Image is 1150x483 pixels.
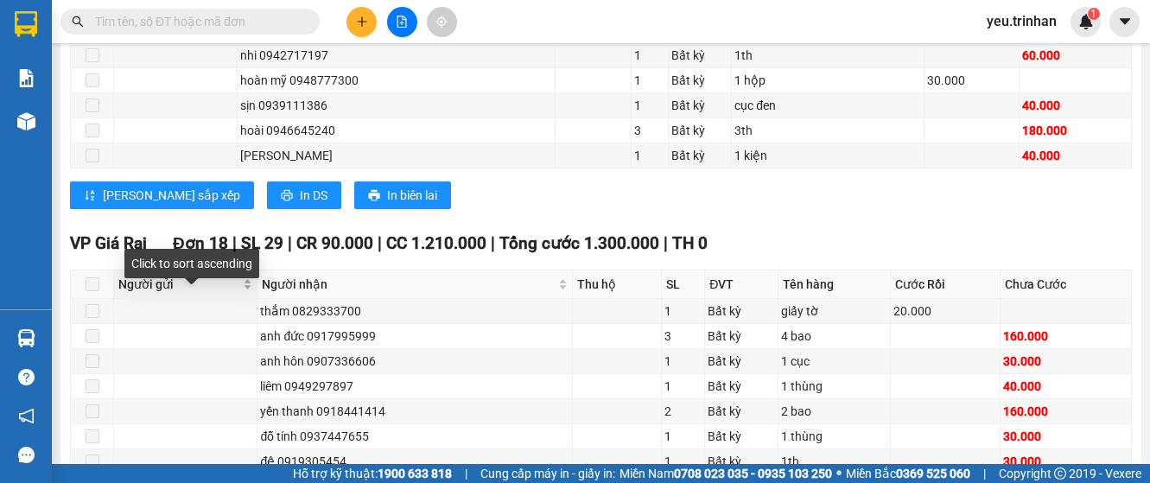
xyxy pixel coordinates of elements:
sup: 1 [1088,8,1100,20]
img: warehouse-icon [17,112,35,130]
button: plus [346,7,377,37]
div: nhi 0942717197 [240,46,552,65]
div: 1 thùng [781,377,886,396]
div: thắm 0829333700 [260,302,569,321]
span: | [491,233,495,253]
span: CR 90.000 [296,233,373,253]
div: 1 [634,96,665,115]
span: TH 0 [672,233,708,253]
div: anh đức 0917995999 [260,327,569,346]
div: Bất kỳ [708,402,775,421]
span: question-circle [18,369,35,385]
span: printer [368,189,380,203]
div: 1th [781,452,886,471]
span: 1 [1090,8,1096,20]
th: SL [662,270,705,299]
div: 2 [664,402,702,421]
th: ĐVT [705,270,778,299]
span: yeu.trinhan [973,10,1071,32]
span: file-add [396,16,408,28]
img: logo-vxr [15,11,37,37]
div: Bất kỳ [671,146,728,165]
span: Miền Bắc [846,464,970,483]
div: cục đen [734,96,921,115]
div: [PERSON_NAME] [240,146,552,165]
img: icon-new-feature [1078,14,1094,29]
div: 1 [664,352,702,371]
div: Bất kỳ [671,96,728,115]
img: solution-icon [17,69,35,87]
div: 1 hộp [734,71,921,90]
div: Bất kỳ [708,452,775,471]
span: caret-down [1117,14,1133,29]
button: printerIn biên lai [354,181,451,209]
div: 3 [664,327,702,346]
span: In biên lai [387,186,437,205]
span: printer [281,189,293,203]
span: notification [18,408,35,424]
div: Bất kỳ [708,302,775,321]
span: Cung cấp máy in - giấy in: [480,464,615,483]
div: hoàn mỹ 0948777300 [240,71,552,90]
div: 1 cục [781,352,886,371]
button: file-add [387,7,417,37]
span: Hỗ trợ kỹ thuật: [293,464,452,483]
span: Người gửi [118,275,239,294]
div: Bất kỳ [671,46,728,65]
img: warehouse-icon [17,329,35,347]
span: Miền Nam [619,464,832,483]
div: 2 bao [781,402,886,421]
div: sịn 0939111386 [240,96,552,115]
div: 1 [634,46,665,65]
span: | [983,464,986,483]
th: Chưa Cước [1001,270,1132,299]
div: 20.000 [893,302,998,321]
strong: 1900 633 818 [378,467,452,480]
span: SL 29 [241,233,283,253]
span: copyright [1054,467,1066,480]
div: 30.000 [1003,452,1128,471]
div: 1th [734,46,921,65]
div: 1 [664,427,702,446]
div: 1 [664,377,702,396]
div: 1 kiện [734,146,921,165]
div: 1 [664,452,702,471]
div: giấy tờ [781,302,886,321]
strong: 0708 023 035 - 0935 103 250 [674,467,832,480]
span: message [18,447,35,463]
div: Bất kỳ [708,352,775,371]
th: Tên hàng [778,270,890,299]
div: 180.000 [1022,121,1128,140]
input: Tìm tên, số ĐT hoặc mã đơn [95,12,299,31]
span: | [232,233,237,253]
div: 40.000 [1003,377,1128,396]
div: 60.000 [1022,46,1128,65]
div: Bất kỳ [708,377,775,396]
div: đệ 0919305454 [260,452,569,471]
th: Thu hộ [573,270,663,299]
span: | [378,233,382,253]
span: In DS [300,186,327,205]
div: Bất kỳ [708,327,775,346]
span: search [72,16,84,28]
th: Cước Rồi [891,270,1001,299]
span: Tổng cước 1.300.000 [499,233,659,253]
span: | [664,233,668,253]
span: plus [356,16,368,28]
div: 1 [634,71,665,90]
div: đỗ tính 0937447655 [260,427,569,446]
div: 40.000 [1022,96,1128,115]
span: ⚪️ [836,470,842,477]
div: 30.000 [1003,427,1128,446]
div: 30.000 [1003,352,1128,371]
span: | [288,233,292,253]
button: printerIn DS [267,181,341,209]
strong: 0369 525 060 [896,467,970,480]
span: VP Giá Rai [70,233,147,253]
div: Bất kỳ [671,121,728,140]
div: Click to sort ascending [124,249,259,278]
div: Bất kỳ [708,427,775,446]
button: sort-ascending[PERSON_NAME] sắp xếp [70,181,254,209]
span: Đơn 18 [173,233,228,253]
div: 1 [634,146,665,165]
